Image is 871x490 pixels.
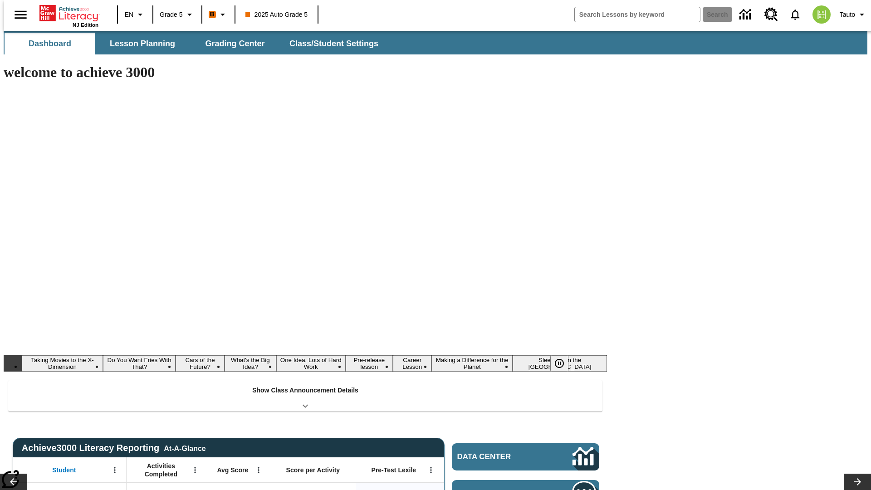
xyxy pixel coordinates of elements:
button: Profile/Settings [836,6,871,23]
span: NJ Edition [73,22,98,28]
a: Data Center [452,443,599,470]
button: Open Menu [188,463,202,477]
span: Avg Score [217,466,248,474]
span: 2025 Auto Grade 5 [245,10,308,20]
button: Class/Student Settings [282,33,386,54]
a: Resource Center, Will open in new tab [759,2,783,27]
span: Class/Student Settings [289,39,378,49]
button: Open Menu [252,463,265,477]
a: Home [39,4,98,22]
button: Dashboard [5,33,95,54]
input: search field [575,7,700,22]
button: Pause [550,355,568,372]
button: Slide 7 Career Lesson [393,355,431,372]
span: Grading Center [205,39,264,49]
span: Lesson Planning [110,39,175,49]
span: Dashboard [29,39,71,49]
div: Show Class Announcement Details [8,380,602,412]
a: Data Center [734,2,759,27]
button: Grade: Grade 5, Select a grade [156,6,199,23]
div: SubNavbar [4,33,387,54]
button: Open side menu [7,1,34,28]
button: Slide 9 Sleepless in the Animal Kingdom [513,355,607,372]
span: B [210,9,215,20]
button: Open Menu [424,463,438,477]
span: Data Center [457,452,542,461]
button: Slide 8 Making a Difference for the Planet [431,355,513,372]
button: Open Menu [108,463,122,477]
a: Notifications [783,3,807,26]
div: SubNavbar [4,31,867,54]
button: Select a new avatar [807,3,836,26]
span: Tauto [840,10,855,20]
span: Grade 5 [160,10,183,20]
button: Lesson carousel, Next [844,474,871,490]
div: Home [39,3,98,28]
span: Activities Completed [131,462,191,478]
button: Slide 6 Pre-release lesson [346,355,393,372]
button: Slide 5 One Idea, Lots of Hard Work [276,355,346,372]
p: Show Class Announcement Details [252,386,358,395]
span: EN [125,10,133,20]
button: Boost Class color is orange. Change class color [205,6,232,23]
div: At-A-Glance [164,443,206,453]
img: avatar image [812,5,831,24]
span: Pre-Test Lexile [372,466,416,474]
button: Slide 1 Taking Movies to the X-Dimension [22,355,103,372]
h1: welcome to achieve 3000 [4,64,607,81]
button: Grading Center [190,33,280,54]
button: Slide 4 What's the Big Idea? [225,355,276,372]
span: Student [52,466,76,474]
button: Slide 2 Do You Want Fries With That? [103,355,176,372]
button: Language: EN, Select a language [121,6,150,23]
div: Pause [550,355,577,372]
button: Slide 3 Cars of the Future? [176,355,225,372]
span: Achieve3000 Literacy Reporting [22,443,206,453]
button: Lesson Planning [97,33,188,54]
span: Score per Activity [286,466,340,474]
